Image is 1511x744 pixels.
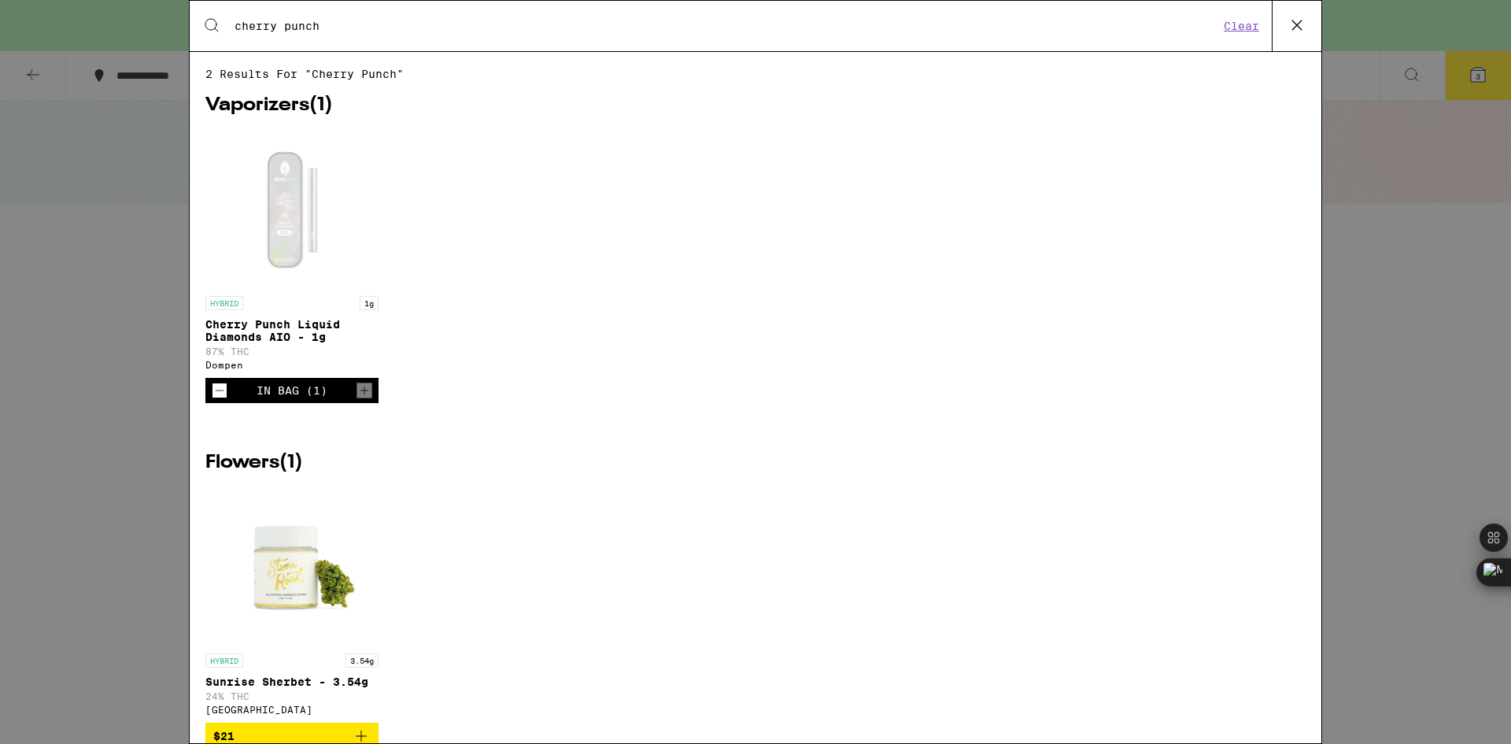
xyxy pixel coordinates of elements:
[205,453,1306,472] h2: Flowers ( 1 )
[213,730,235,742] span: $21
[205,360,379,370] div: Dompen
[205,296,243,310] p: HYBRID
[212,383,227,398] button: Decrement
[357,383,372,398] button: Increment
[205,676,379,688] p: Sunrise Sherbet - 3.54g
[205,346,379,357] p: 87% THC
[205,131,379,378] a: Open page for Cherry Punch Liquid Diamonds AIO - 1g from Dompen
[213,488,371,646] img: Stone Road - Sunrise Sherbet - 3.54g
[205,488,379,723] a: Open page for Sunrise Sherbet - 3.54g from Stone Road
[1219,19,1264,33] button: Clear
[205,68,1306,80] span: 2 results for "cherry punch"
[205,705,379,715] div: [GEOGRAPHIC_DATA]
[345,653,379,668] p: 3.54g
[234,19,1219,33] input: Search for products & categories
[257,384,327,397] div: In Bag (1)
[205,691,379,701] p: 24% THC
[360,296,379,310] p: 1g
[205,96,1306,115] h2: Vaporizers ( 1 )
[205,653,243,668] p: HYBRID
[205,318,379,343] p: Cherry Punch Liquid Diamonds AIO - 1g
